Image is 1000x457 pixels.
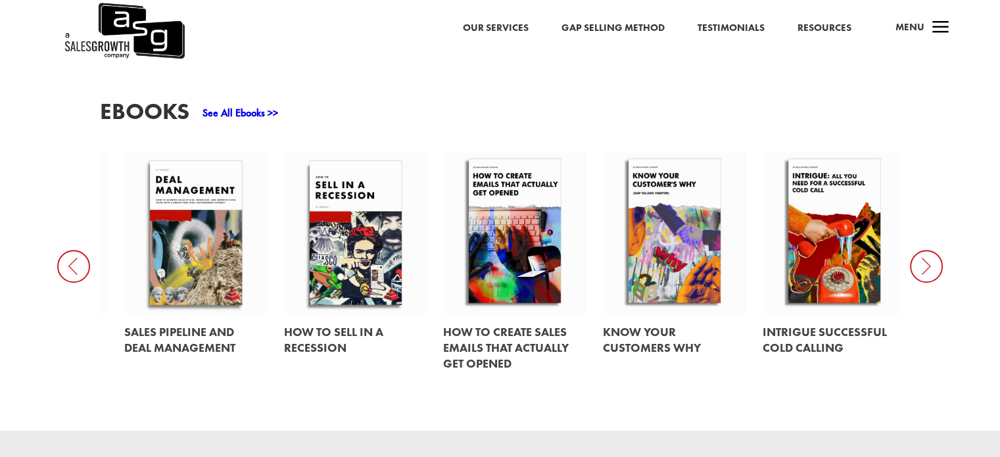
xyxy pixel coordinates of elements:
a: Resources [798,20,851,37]
a: See All Ebooks >> [202,106,278,120]
a: Gap Selling Method [561,20,665,37]
a: Our Services [463,20,529,37]
span: a [928,15,954,41]
h3: EBooks [100,100,189,130]
a: Testimonials [698,20,765,37]
span: Menu [895,20,924,34]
